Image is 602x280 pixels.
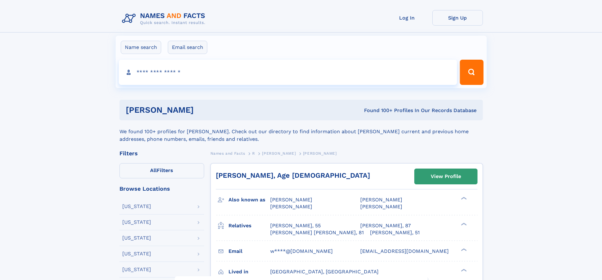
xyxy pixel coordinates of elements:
div: Filters [119,151,204,156]
div: Found 100+ Profiles In Our Records Database [279,107,477,114]
div: View Profile [431,169,461,184]
div: [US_STATE] [122,204,151,209]
h3: Email [228,246,270,257]
span: [PERSON_NAME] [303,151,337,156]
div: [US_STATE] [122,220,151,225]
label: Filters [119,163,204,178]
div: Browse Locations [119,186,204,192]
a: [PERSON_NAME], 87 [360,222,411,229]
a: Names and Facts [210,149,245,157]
div: We found 100+ profiles for [PERSON_NAME]. Check out our directory to find information about [PERS... [119,120,483,143]
a: [PERSON_NAME], Age [DEMOGRAPHIC_DATA] [216,171,370,179]
label: Name search [121,41,161,54]
label: Email search [168,41,207,54]
a: R [252,149,255,157]
div: ❯ [459,247,467,252]
span: [PERSON_NAME] [360,197,402,203]
span: All [150,167,157,173]
a: Sign Up [432,10,483,26]
span: [PERSON_NAME] [270,204,312,210]
h3: Relatives [228,220,270,231]
span: [PERSON_NAME] [360,204,402,210]
div: ❯ [459,196,467,200]
span: [PERSON_NAME] [262,151,296,156]
input: search input [119,60,457,85]
span: R [252,151,255,156]
img: Logo Names and Facts [119,10,210,27]
a: [PERSON_NAME] [PERSON_NAME], 81 [270,229,364,236]
span: [EMAIL_ADDRESS][DOMAIN_NAME] [360,248,449,254]
a: Log In [382,10,432,26]
div: ❯ [459,268,467,272]
span: [PERSON_NAME] [270,197,312,203]
h1: [PERSON_NAME] [126,106,279,114]
a: [PERSON_NAME], 55 [270,222,321,229]
div: [US_STATE] [122,267,151,272]
a: [PERSON_NAME], 51 [370,229,420,236]
h3: Also known as [228,194,270,205]
div: [US_STATE] [122,251,151,256]
span: [GEOGRAPHIC_DATA], [GEOGRAPHIC_DATA] [270,269,379,275]
a: [PERSON_NAME] [262,149,296,157]
div: [US_STATE] [122,235,151,241]
div: ❯ [459,222,467,226]
h3: Lived in [228,266,270,277]
button: Search Button [460,60,483,85]
a: View Profile [415,169,477,184]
